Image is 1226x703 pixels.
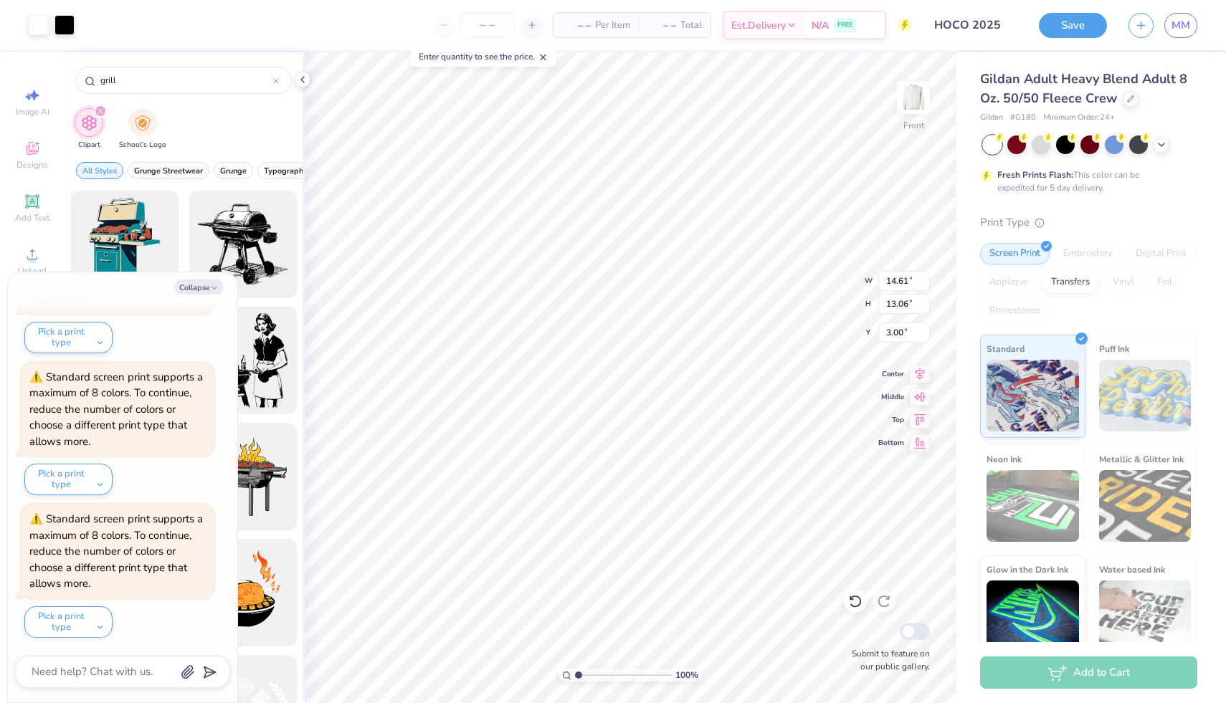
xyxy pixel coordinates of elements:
span: Minimum Order: 24 + [1043,112,1115,124]
button: Pick a print type [24,606,113,638]
button: filter button [76,162,123,179]
img: School's Logo Image [135,115,151,131]
div: Digital Print [1126,243,1196,264]
div: Enter quantity to see the price. [411,47,556,67]
span: Gildan [980,112,1003,124]
img: Puff Ink [1099,360,1192,431]
span: – – [562,18,591,33]
span: Metallic & Glitter Ink [1099,451,1184,467]
span: Image AI [16,106,49,118]
span: Designs [16,159,48,171]
div: Transfers [1042,272,1099,293]
span: # G180 [1010,112,1036,124]
label: Submit to feature on our public gallery. [844,647,930,673]
span: Gildan Adult Heavy Blend Adult 8 Oz. 50/50 Fleece Crew [980,70,1187,107]
img: Glow in the Dark Ink [987,580,1079,652]
button: filter button [75,108,103,150]
img: Standard [987,360,1079,431]
div: Applique [980,272,1037,293]
span: Top [878,415,904,425]
span: All Styles [82,166,117,176]
img: Front [899,83,928,112]
span: Typography [264,166,308,176]
span: 100 % [675,669,698,682]
div: This color can be expedited for 5 day delivery. [997,168,1174,194]
span: Upload [18,265,47,277]
span: Per Item [595,18,630,33]
button: filter button [128,162,209,179]
a: MM [1164,13,1197,38]
span: Grunge [220,166,247,176]
span: Add Text [15,212,49,224]
input: – – [460,12,515,38]
span: FREE [837,20,852,30]
input: Untitled Design [923,11,1028,39]
div: filter for Clipart [75,108,103,150]
input: Try "Stars" [99,73,273,87]
div: Rhinestones [980,300,1050,322]
span: – – [647,18,676,33]
span: Water based Ink [1099,562,1165,577]
div: Standard screen print supports a maximum of 8 colors. To continue, reduce the number of colors or... [29,370,203,449]
span: Center [878,369,904,379]
div: Standard screen print supports a maximum of 8 colors. To continue, reduce the number of colors or... [29,512,203,590]
img: Neon Ink [987,470,1079,542]
button: Pick a print type [24,464,113,495]
span: MM [1172,17,1190,34]
button: filter button [257,162,314,179]
img: Water based Ink [1099,580,1192,652]
img: Clipart Image [81,115,98,131]
span: Puff Ink [1099,341,1129,356]
div: Front [903,119,924,132]
span: Neon Ink [987,451,1022,467]
div: Screen Print [980,243,1050,264]
div: Print Type [980,214,1197,231]
span: Clipart [78,140,100,150]
span: School's Logo [119,140,166,150]
span: Grunge Streetwear [134,166,203,176]
span: Bottom [878,438,904,448]
span: Standard [987,341,1025,356]
div: Vinyl [1103,272,1144,293]
span: Glow in the Dark Ink [987,562,1068,577]
span: Middle [878,392,904,402]
button: Collapse [175,279,223,295]
div: filter for School's Logo [119,108,166,150]
span: N/A [812,18,829,33]
span: Total [680,18,702,33]
img: Metallic & Glitter Ink [1099,470,1192,542]
button: Pick a print type [24,322,113,353]
span: Est. Delivery [731,18,786,33]
button: Save [1039,13,1107,38]
button: filter button [214,162,253,179]
div: Embroidery [1054,243,1122,264]
button: filter button [119,108,166,150]
div: Foil [1148,272,1182,293]
strong: Fresh Prints Flash: [997,169,1073,181]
